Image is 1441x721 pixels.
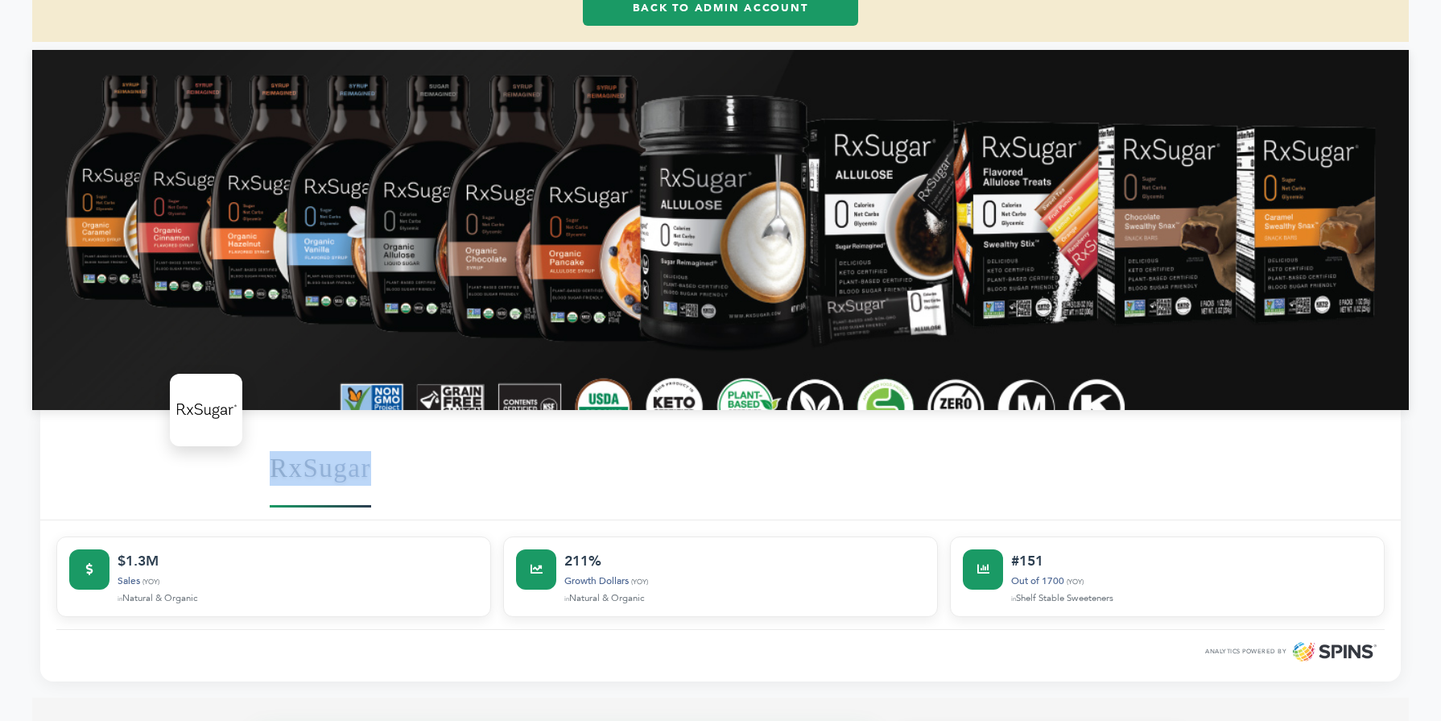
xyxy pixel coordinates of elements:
span: in [118,595,122,603]
div: $1.3M [118,549,478,572]
div: Growth Dollars [564,574,925,589]
div: Shelf Stable Sweeteners [1011,591,1372,604]
div: Natural & Organic [118,591,478,604]
h1: RxSugar [270,429,371,508]
span: (YOY) [142,577,159,586]
img: SPINS [1293,642,1377,661]
div: Sales [118,574,478,589]
span: in [1011,595,1016,603]
div: Natural & Organic [564,591,925,604]
div: 211% [564,549,925,572]
span: (YOY) [1067,577,1084,586]
span: in [564,595,569,603]
span: (YOY) [631,577,648,586]
img: RxSugar Logo [174,378,238,442]
div: #151 [1011,549,1372,572]
div: Out of 1700 [1011,574,1372,589]
span: ANALYTICS POWERED BY [1205,647,1286,657]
